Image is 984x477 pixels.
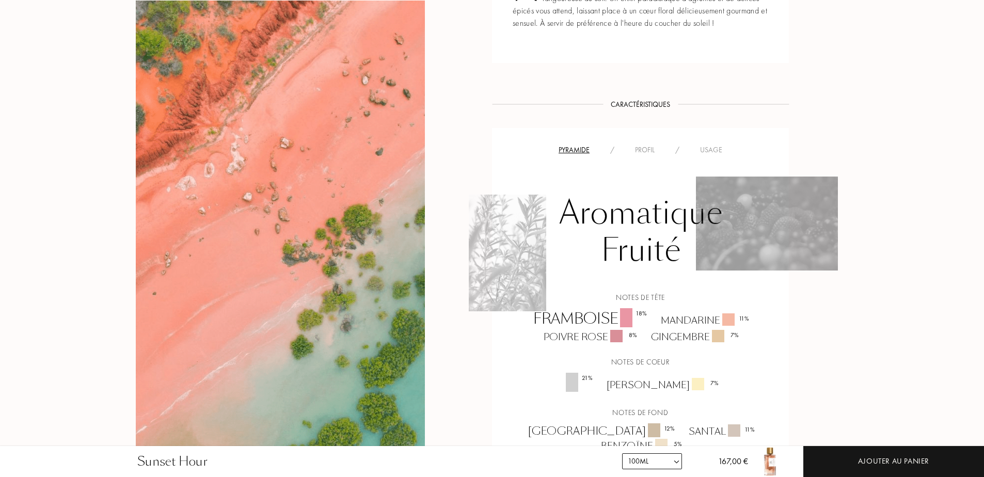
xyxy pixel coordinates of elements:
[690,145,733,155] div: Usage
[858,455,929,467] div: Ajouter au panier
[500,407,781,418] div: Notes de fond
[665,145,690,155] div: /
[526,308,653,330] div: Framboise
[582,373,593,383] div: 21 %
[600,145,625,155] div: /
[754,446,785,477] img: Sunset Hour
[643,330,745,344] div: Gingembre
[739,314,749,323] div: 11 %
[520,423,681,439] div: [GEOGRAPHIC_DATA]
[593,439,688,453] div: Benzoïne
[674,439,682,449] div: 5 %
[548,145,600,155] div: Pyramide
[664,424,675,433] div: 12 %
[673,458,680,466] img: arrow.png
[731,330,739,340] div: 7 %
[696,177,838,271] img: PUR0FWHI5TFOB_1.png
[500,357,781,368] div: Notes de coeur
[536,330,643,344] div: Poivre rose
[469,195,546,311] img: PUR0FWHI5TFOB_2.png
[710,378,719,388] div: 7 %
[653,313,755,327] div: Mandarine
[137,452,208,471] div: Sunset Hour
[500,292,781,303] div: Notes de tête
[629,330,637,340] div: 8 %
[704,455,748,477] div: 167,00 €
[681,424,761,438] div: Santal
[625,145,665,155] div: Profil
[500,189,781,279] div: Aromatique Fruité
[636,309,647,318] div: 18 %
[744,425,755,434] div: 11 %
[599,378,725,392] div: [PERSON_NAME]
